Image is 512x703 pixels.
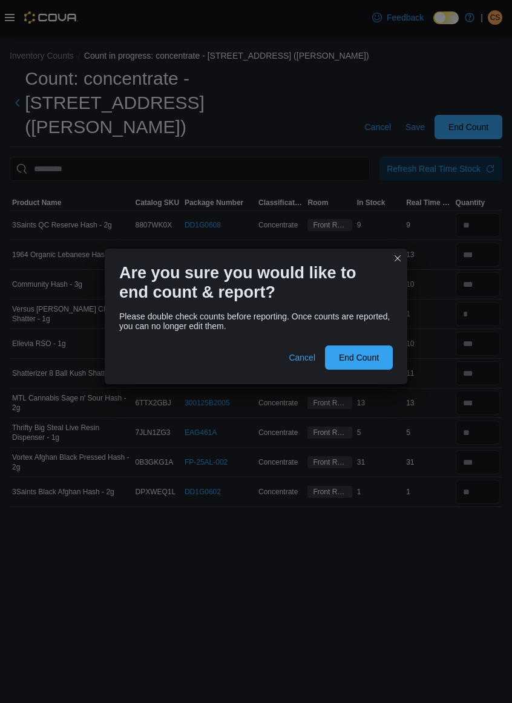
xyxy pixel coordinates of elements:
span: Cancel [289,351,315,364]
div: Please double check counts before reporting. Once counts are reported, you can no longer edit them. [119,312,393,331]
h1: Are you sure you would like to end count & report? [119,263,383,302]
button: Cancel [284,345,320,370]
button: Closes this modal window [390,251,405,266]
button: End Count [325,345,393,370]
span: End Count [339,351,379,364]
